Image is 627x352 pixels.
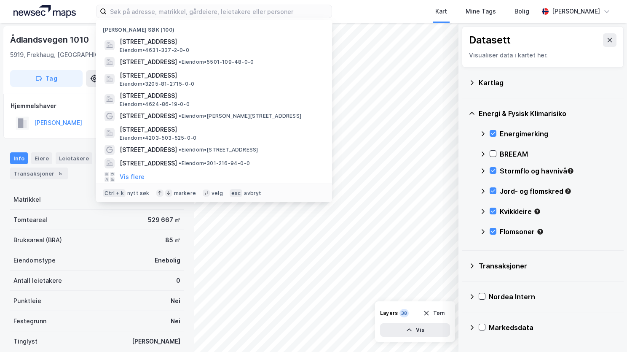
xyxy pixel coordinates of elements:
div: Eiere [31,152,52,164]
span: • [179,59,181,65]
div: Antall leietakere [13,276,62,286]
div: Transaksjoner [10,168,68,179]
div: Kartlag [479,78,617,88]
button: Vis flere [120,172,145,182]
div: markere [174,190,196,197]
div: Festegrunn [13,316,46,326]
div: Tinglyst [13,336,38,347]
div: [PERSON_NAME] søk (100) [96,20,332,35]
span: [STREET_ADDRESS] [120,37,322,47]
div: velg [212,190,223,197]
div: 38 [399,309,409,317]
div: 5 [56,169,64,178]
div: Flomsoner [500,227,617,237]
div: Leietakere [56,152,92,164]
div: Tooltip anchor [536,228,544,236]
div: Tooltip anchor [567,167,574,175]
div: Energimerking [500,129,617,139]
div: 0 [176,276,180,286]
span: Eiendom • 4203-503-525-0-0 [120,135,196,141]
div: nytt søk [127,190,150,197]
div: Info [10,152,28,164]
span: Eiendom • 4624-86-19-0-0 [120,101,189,108]
div: 529 667 ㎡ [148,215,180,225]
span: [STREET_ADDRESS] [120,57,177,67]
div: Eiendomstype [13,255,56,265]
div: BREEAM [500,149,617,159]
div: Matrikkel [13,195,41,205]
iframe: Chat Widget [585,311,627,352]
span: • [179,160,181,166]
button: Vis [380,323,450,337]
div: Kart [435,6,447,16]
div: Bolig [514,6,529,16]
div: Ctrl + k [103,189,126,198]
span: [STREET_ADDRESS] [120,70,322,81]
div: [PERSON_NAME] [132,336,180,347]
div: Ådlandsvegen 1010 [10,33,91,46]
span: Eiendom • 4631-337-2-0-0 [120,47,189,54]
div: Mine Tags [466,6,496,16]
div: Tooltip anchor [564,187,572,195]
span: Eiendom • [STREET_ADDRESS] [179,146,258,153]
span: Eiendom • 301-216-94-0-0 [179,160,250,167]
span: [STREET_ADDRESS] [120,125,322,135]
div: Jord- og flomskred [500,186,617,196]
div: Datasett [96,152,127,164]
div: Hjemmelshaver [11,101,183,111]
span: Eiendom • [PERSON_NAME][STREET_ADDRESS] [179,113,301,119]
input: Søk på adresse, matrikkel, gårdeiere, leietakere eller personer [107,5,332,18]
span: [STREET_ADDRESS] [120,91,322,101]
div: Nei [171,296,180,306]
div: 85 ㎡ [165,235,180,245]
span: Eiendom • 3205-81-2715-0-0 [120,81,194,87]
button: Tag [10,70,83,87]
div: [PERSON_NAME] [552,6,600,16]
div: Visualiser data i kartet her. [469,50,616,60]
div: Nordea Intern [489,292,617,302]
div: Nei [171,316,180,326]
div: Energi & Fysisk Klimarisiko [479,108,617,119]
div: Datasett [469,33,511,47]
span: [STREET_ADDRESS] [120,145,177,155]
div: 5919, Frekhaug, [GEOGRAPHIC_DATA] [10,50,119,60]
button: Tøm [418,306,450,320]
div: Enebolig [155,255,180,265]
span: [STREET_ADDRESS] [120,158,177,168]
div: Tooltip anchor [533,208,541,215]
div: esc [230,189,243,198]
div: Markedsdata [489,322,617,333]
span: [STREET_ADDRESS] [120,111,177,121]
span: • [179,113,181,119]
div: Layers [380,310,398,317]
div: Tomteareal [13,215,47,225]
div: Stormflo og havnivå [500,166,617,176]
div: Kvikkleire [500,206,617,217]
img: logo.a4113a55bc3d86da70a041830d287a7e.svg [13,5,76,18]
span: Eiendom • 5501-109-48-0-0 [179,59,254,65]
div: Punktleie [13,296,41,306]
div: avbryt [244,190,261,197]
div: Transaksjoner [479,261,617,271]
div: Bruksareal (BRA) [13,235,62,245]
span: • [179,146,181,153]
